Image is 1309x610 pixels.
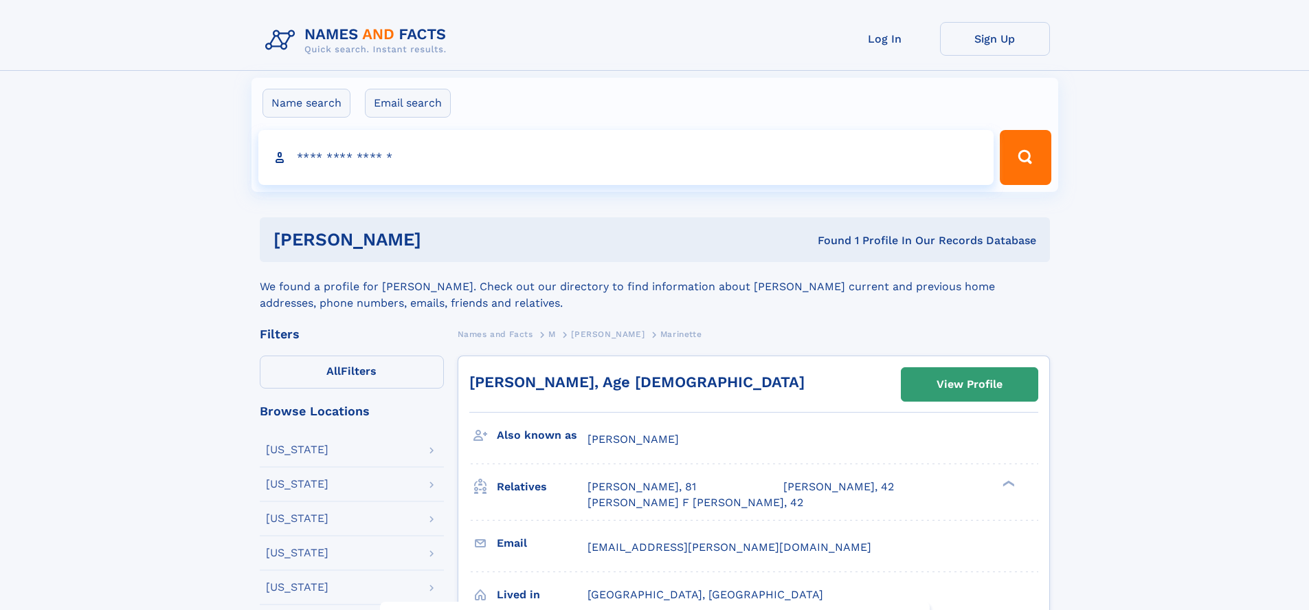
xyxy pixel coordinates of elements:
[260,405,444,417] div: Browse Locations
[266,444,328,455] div: [US_STATE]
[902,368,1038,401] a: View Profile
[458,325,533,342] a: Names and Facts
[497,475,588,499] h3: Relatives
[588,588,823,601] span: [GEOGRAPHIC_DATA], [GEOGRAPHIC_DATA]
[273,231,620,248] h1: [PERSON_NAME]
[266,547,328,558] div: [US_STATE]
[262,89,350,118] label: Name search
[365,89,451,118] label: Email search
[497,424,588,447] h3: Also known as
[783,479,894,494] a: [PERSON_NAME], 42
[830,22,940,56] a: Log In
[266,479,328,490] div: [US_STATE]
[266,513,328,524] div: [US_STATE]
[588,495,803,510] a: [PERSON_NAME] F [PERSON_NAME], 42
[497,583,588,607] h3: Lived in
[619,233,1036,248] div: Found 1 Profile In Our Records Database
[588,479,696,494] a: [PERSON_NAME], 81
[260,22,458,59] img: Logo Names and Facts
[260,356,444,389] label: Filters
[1000,130,1051,185] button: Search Button
[260,262,1050,312] div: We found a profile for [PERSON_NAME]. Check out our directory to find information about [PERSON_N...
[660,329,702,339] span: Marinette
[258,130,994,185] input: search input
[937,369,1003,400] div: View Profile
[571,329,645,339] span: [PERSON_NAME]
[940,22,1050,56] a: Sign Up
[548,325,556,342] a: M
[266,582,328,593] div: [US_STATE]
[469,373,805,391] a: [PERSON_NAME], Age [DEMOGRAPHIC_DATA]
[260,328,444,340] div: Filters
[999,479,1016,488] div: ❯
[571,325,645,342] a: [PERSON_NAME]
[548,329,556,339] span: M
[497,532,588,555] h3: Email
[588,433,679,446] span: [PERSON_NAME]
[326,364,341,378] span: All
[588,541,871,554] span: [EMAIL_ADDRESS][PERSON_NAME][DOMAIN_NAME]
